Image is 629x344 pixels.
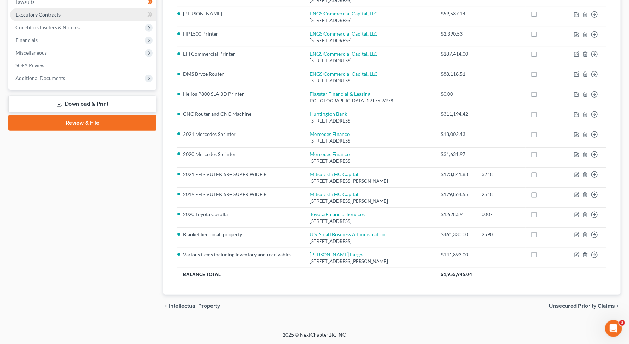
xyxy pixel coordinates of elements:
a: [PERSON_NAME] Fargo [310,251,363,257]
div: 2518 [482,191,520,198]
li: Various items including inventory and receivables [183,251,299,258]
li: Helios P800 SLA 3D Printer [183,90,299,98]
iframe: Intercom live chat [605,320,622,337]
span: Codebtors Insiders & Notices [15,24,80,30]
div: 3218 [482,171,520,178]
li: Blanket lien on all property [183,231,299,238]
a: U.S. Small Business Administration [310,231,386,237]
div: [STREET_ADDRESS] [310,138,429,144]
div: $179,864.55 [441,191,471,198]
div: [STREET_ADDRESS] [310,158,429,164]
li: 2019 EFI - VUTEK 5R+ SUPER WIDE R [183,191,299,198]
div: P.O. [GEOGRAPHIC_DATA] 19176-6278 [310,98,429,104]
div: [STREET_ADDRESS] [310,218,429,225]
a: Mitsubishi HC Capital [310,191,359,197]
li: [PERSON_NAME] [183,10,299,17]
span: $1,955,945.04 [441,271,472,277]
div: [STREET_ADDRESS] [310,77,429,84]
div: [STREET_ADDRESS][PERSON_NAME] [310,178,429,184]
a: Mitsubishi HC Capital [310,171,359,177]
li: CNC Router and CNC Machine [183,111,299,118]
div: 2590 [482,231,520,238]
div: $1,628.59 [441,211,471,218]
span: Executory Contracts [15,12,61,18]
li: HP1500 Printer [183,30,299,37]
div: $88,118.51 [441,70,471,77]
div: [STREET_ADDRESS][PERSON_NAME] [310,198,429,205]
th: Balance Total [177,268,435,280]
span: 3 [619,320,625,326]
div: $0.00 [441,90,471,98]
div: $13,002.43 [441,131,471,138]
a: Download & Print [8,96,156,112]
i: chevron_right [615,303,621,309]
div: [STREET_ADDRESS] [310,17,429,24]
div: $141,893.00 [441,251,471,258]
span: Additional Documents [15,75,65,81]
li: DMS Bryce Router [183,70,299,77]
div: $2,390.53 [441,30,471,37]
div: [STREET_ADDRESS] [310,37,429,44]
span: Unsecured Priority Claims [549,303,615,309]
a: Flagstar Financial & Leasing [310,91,371,97]
div: $461,330.00 [441,231,471,238]
li: 2021 Mercedes Sprinter [183,131,299,138]
li: 2021 EFI - VUTEK 5R+ SUPER WIDE R [183,171,299,178]
div: [STREET_ADDRESS] [310,118,429,124]
div: $31,631.97 [441,151,471,158]
div: $173,841.88 [441,171,471,178]
div: 2025 © NextChapterBK, INC [114,331,515,344]
a: Mercedes Finance [310,151,350,157]
i: chevron_left [163,303,169,309]
a: Review & File [8,115,156,131]
div: $311,194.42 [441,111,471,118]
li: EFI Commercial Printer [183,50,299,57]
span: Intellectual Property [169,303,220,309]
a: ENGS Commercial Capital, LLC [310,31,378,37]
a: Executory Contracts [10,8,156,21]
span: Miscellaneous [15,50,47,56]
span: Financials [15,37,38,43]
a: Huntington Bank [310,111,347,117]
a: ENGS Commercial Capital, LLC [310,71,378,77]
button: Unsecured Priority Claims chevron_right [549,303,621,309]
li: 2020 Toyota Corolla [183,211,299,218]
div: $187,414.00 [441,50,471,57]
a: Toyota Financial Services [310,211,365,217]
div: [STREET_ADDRESS] [310,57,429,64]
div: 0007 [482,211,520,218]
li: 2020 Mercedes Sprinter [183,151,299,158]
div: [STREET_ADDRESS] [310,238,429,245]
a: Mercedes Finance [310,131,350,137]
a: ENGS Commercial Capital, LLC [310,11,378,17]
a: ENGS Commercial Capital, LLC [310,51,378,57]
button: chevron_left Intellectual Property [163,303,220,309]
div: [STREET_ADDRESS][PERSON_NAME] [310,258,429,265]
div: $59,537.14 [441,10,471,17]
span: SOFA Review [15,62,45,68]
a: SOFA Review [10,59,156,72]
